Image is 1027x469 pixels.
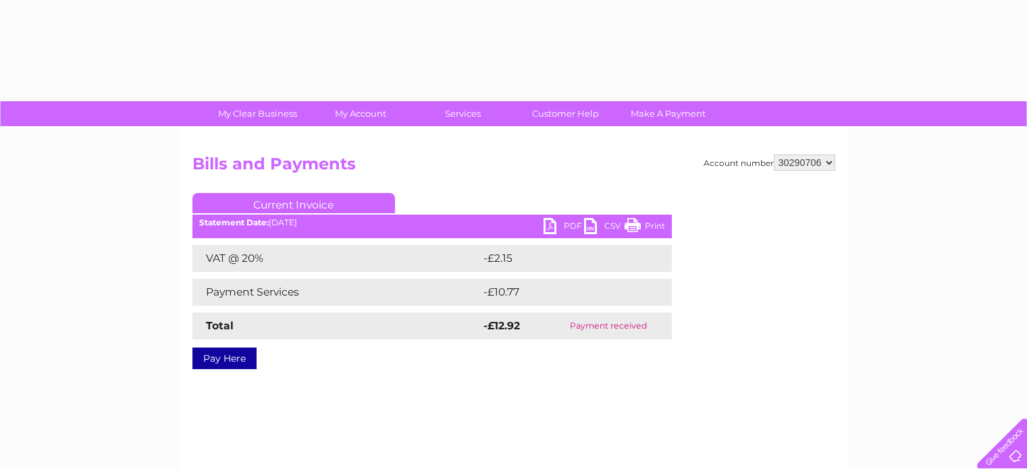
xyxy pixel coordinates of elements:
[483,319,520,332] strong: -£12.92
[407,101,519,126] a: Services
[510,101,621,126] a: Customer Help
[192,245,480,272] td: VAT @ 20%
[192,279,480,306] td: Payment Services
[480,279,646,306] td: -£10.77
[206,319,234,332] strong: Total
[704,155,835,171] div: Account number
[305,101,416,126] a: My Account
[199,217,269,227] b: Statement Date:
[625,218,665,238] a: Print
[202,101,313,126] a: My Clear Business
[612,101,724,126] a: Make A Payment
[192,348,257,369] a: Pay Here
[480,245,641,272] td: -£2.15
[192,193,395,213] a: Current Invoice
[545,312,671,339] td: Payment received
[584,218,625,238] a: CSV
[544,218,584,238] a: PDF
[192,155,835,180] h2: Bills and Payments
[192,218,672,227] div: [DATE]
